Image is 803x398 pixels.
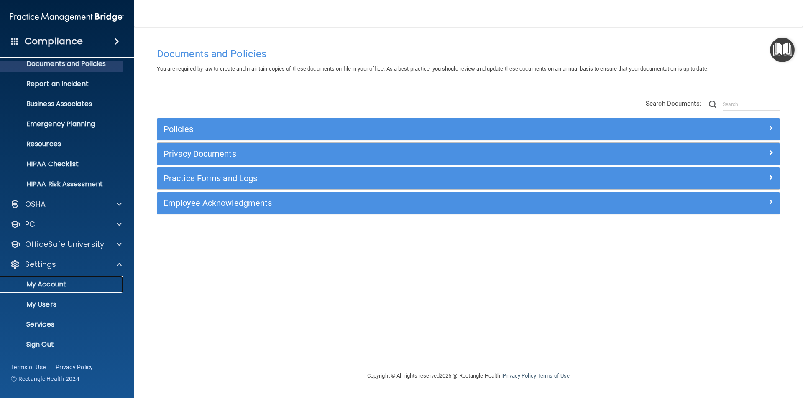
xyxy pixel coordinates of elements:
a: PCI [10,219,122,229]
p: HIPAA Risk Assessment [5,180,120,188]
p: Resources [5,140,120,148]
p: HIPAA Checklist [5,160,120,168]
button: Open Resource Center [770,38,795,62]
p: Settings [25,259,56,269]
input: Search [723,98,780,111]
a: Terms of Use [537,373,570,379]
p: OfficeSafe University [25,239,104,249]
h5: Employee Acknowledgments [164,198,618,208]
a: Employee Acknowledgments [164,196,773,210]
p: Sign Out [5,340,120,349]
p: Emergency Planning [5,120,120,128]
p: My Users [5,300,120,309]
a: Settings [10,259,122,269]
p: Business Associates [5,100,120,108]
p: OSHA [25,199,46,209]
p: Report an Incident [5,80,120,88]
p: Documents and Policies [5,60,120,68]
a: OfficeSafe University [10,239,122,249]
img: ic-search.3b580494.png [709,101,716,108]
p: Services [5,320,120,329]
h4: Documents and Policies [157,48,780,59]
p: PCI [25,219,37,229]
span: Ⓒ Rectangle Health 2024 [11,375,79,383]
p: My Account [5,280,120,289]
a: OSHA [10,199,122,209]
h5: Policies [164,124,618,134]
a: Terms of Use [11,363,46,371]
iframe: Drift Widget Chat Controller [658,339,793,372]
span: Search Documents: [646,100,701,107]
a: Privacy Policy [503,373,536,379]
h5: Privacy Documents [164,149,618,158]
h4: Compliance [25,35,83,47]
div: Copyright © All rights reserved 2025 @ Rectangle Health | | [316,363,621,389]
span: You are required by law to create and maintain copies of these documents on file in your office. ... [157,66,708,72]
img: PMB logo [10,9,124,25]
a: Privacy Policy [56,363,93,371]
a: Practice Forms and Logs [164,172,773,185]
a: Policies [164,122,773,136]
h5: Practice Forms and Logs [164,174,618,183]
a: Privacy Documents [164,147,773,160]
